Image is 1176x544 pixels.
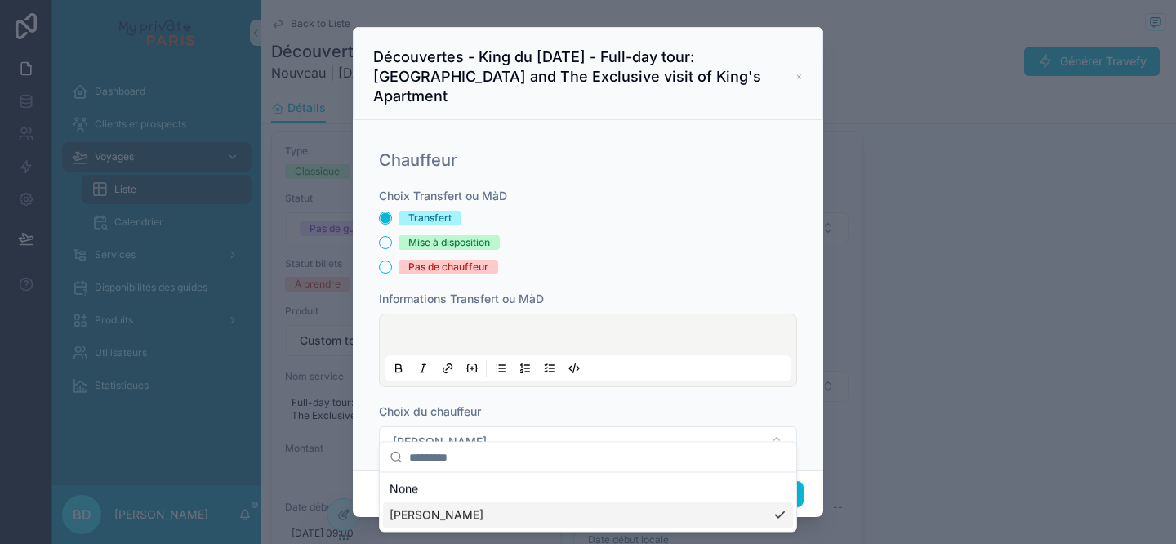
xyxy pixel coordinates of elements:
button: Select Button [379,426,797,457]
div: Transfert [408,211,452,225]
h3: Découvertes - King du [DATE] - Full-day tour: [GEOGRAPHIC_DATA] and The Exclusive visit of King's... [373,47,795,106]
div: None [383,476,793,502]
span: [PERSON_NAME] [390,507,483,524]
span: Choix Transfert ou MàD [379,189,507,203]
div: Mise à disposition [408,235,490,250]
span: [PERSON_NAME] [393,434,487,450]
span: Informations Transfert ou MàD [379,292,544,305]
div: Pas de chauffeur [408,260,488,274]
div: Suggestions [380,473,796,532]
span: Choix du chauffeur [379,404,481,418]
h1: Chauffeur [379,149,457,172]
